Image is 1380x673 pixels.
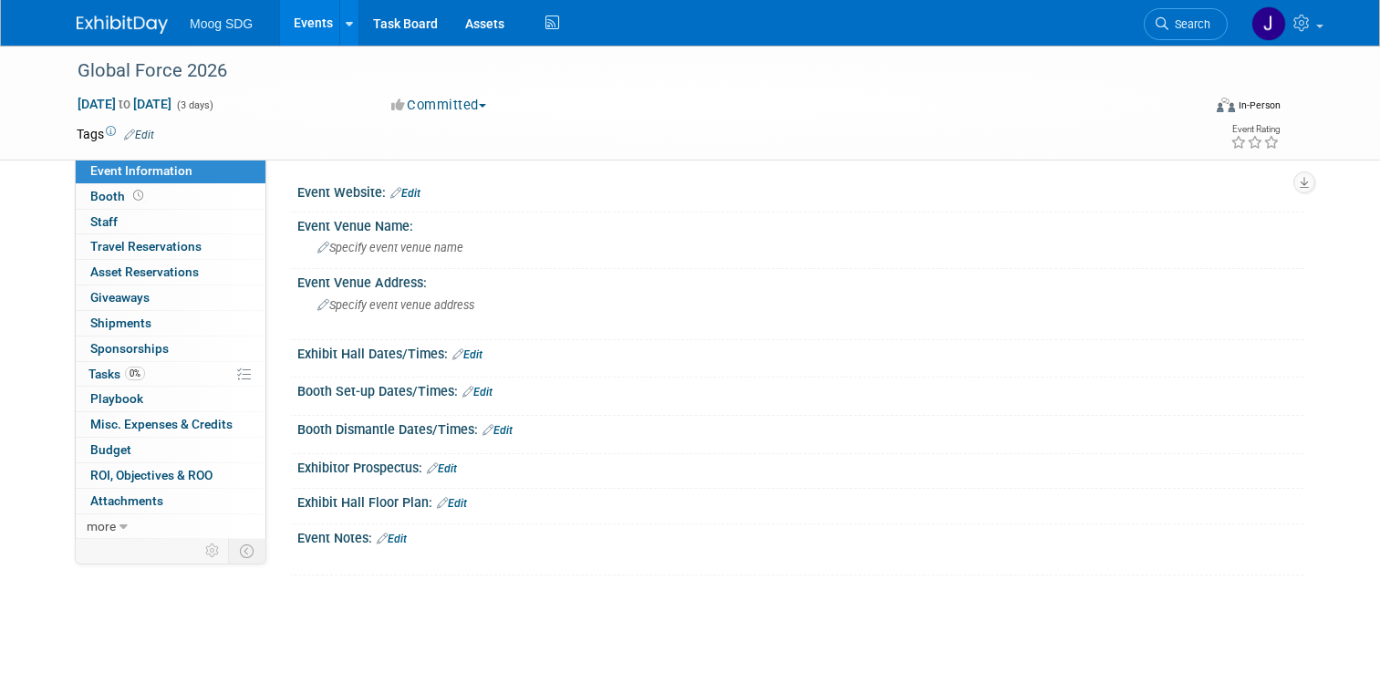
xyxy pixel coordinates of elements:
a: Edit [437,497,467,510]
span: to [116,97,133,111]
a: Search [1144,8,1228,40]
a: Event Information [76,159,265,183]
td: Toggle Event Tabs [229,539,266,563]
div: Event Venue Address: [297,269,1303,292]
div: Exhibitor Prospectus: [297,454,1303,478]
img: Jaclyn Roberts [1251,6,1286,41]
span: Sponsorships [90,341,169,356]
a: Playbook [76,387,265,411]
a: Travel Reservations [76,234,265,259]
div: Booth Set-up Dates/Times: [297,378,1303,401]
span: Playbook [90,391,143,406]
td: Tags [77,125,154,143]
td: Personalize Event Tab Strip [197,539,229,563]
div: In-Person [1238,98,1281,112]
a: Edit [390,187,420,200]
span: Search [1168,17,1210,31]
a: Asset Reservations [76,260,265,285]
a: Booth [76,184,265,209]
span: ROI, Objectives & ROO [90,468,213,482]
a: Attachments [76,489,265,513]
span: Moog SDG [190,16,253,31]
a: Edit [124,129,154,141]
span: (3 days) [175,99,213,111]
div: Global Force 2026 [71,55,1178,88]
span: [DATE] [DATE] [77,96,172,112]
a: Edit [452,348,482,361]
span: Event Information [90,163,192,178]
span: Attachments [90,493,163,508]
div: Booth Dismantle Dates/Times: [297,416,1303,440]
span: Travel Reservations [90,239,202,254]
a: Giveaways [76,285,265,310]
a: more [76,514,265,539]
a: Shipments [76,311,265,336]
div: Exhibit Hall Dates/Times: [297,340,1303,364]
div: Event Venue Name: [297,212,1303,235]
a: Edit [427,462,457,475]
img: Format-Inperson.png [1217,98,1235,112]
a: ROI, Objectives & ROO [76,463,265,488]
span: Specify event venue name [317,241,463,254]
span: Booth not reserved yet [130,189,147,202]
a: Edit [462,386,493,399]
span: Specify event venue address [317,298,474,312]
span: Staff [90,214,118,229]
a: Edit [377,533,407,545]
span: Giveaways [90,290,150,305]
a: Edit [482,424,513,437]
a: Budget [76,438,265,462]
span: Booth [90,189,147,203]
div: Event Format [1103,95,1281,122]
div: Event Rating [1230,125,1280,134]
span: Shipments [90,316,151,330]
span: 0% [125,367,145,380]
span: Misc. Expenses & Credits [90,417,233,431]
a: Tasks0% [76,362,265,387]
a: Staff [76,210,265,234]
span: Budget [90,442,131,457]
img: ExhibitDay [77,16,168,34]
span: Asset Reservations [90,264,199,279]
button: Committed [385,96,493,115]
a: Misc. Expenses & Credits [76,412,265,437]
div: Exhibit Hall Floor Plan: [297,489,1303,513]
span: Tasks [88,367,145,381]
span: more [87,519,116,533]
a: Sponsorships [76,336,265,361]
div: Event Notes: [297,524,1303,548]
div: Event Website: [297,179,1303,202]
